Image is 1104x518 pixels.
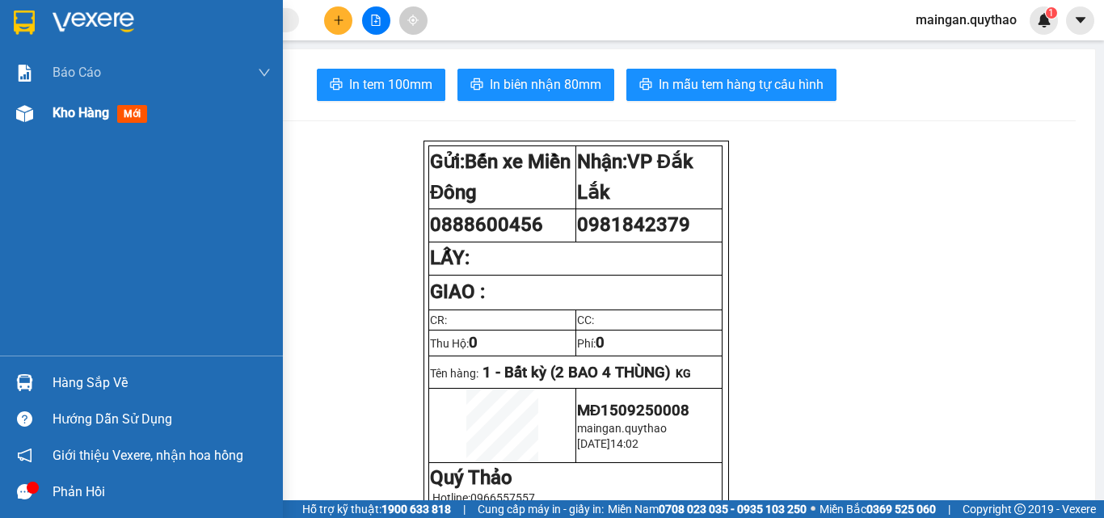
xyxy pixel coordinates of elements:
div: Hàng sắp về [53,371,271,395]
span: 0 [596,334,605,352]
span: 0888600456 [430,213,543,236]
span: In mẫu tem hàng tự cấu hình [659,74,824,95]
strong: LẤY: [430,246,470,269]
span: message [17,484,32,499]
div: 380.000 [12,85,129,104]
span: VP Đắk Lắk [577,150,693,204]
div: 0981842379 [138,53,251,75]
span: aim [407,15,419,26]
span: KG [676,367,691,380]
span: Hỗ trợ kỹ thuật: [302,500,451,518]
span: copyright [1014,503,1026,515]
td: Thu Hộ: [429,330,576,356]
span: 1 [1048,7,1054,19]
span: caret-down [1073,13,1088,27]
span: plus [333,15,344,26]
span: mới [117,105,147,123]
span: file-add [370,15,381,26]
strong: Quý Thảo [430,466,512,489]
img: logo-vxr [14,11,35,35]
span: Cung cấp máy in - giấy in: [478,500,604,518]
strong: 1900 633 818 [381,503,451,516]
td: CR: [429,310,576,330]
span: Kho hàng [53,105,109,120]
span: 0966557557 [470,491,535,504]
div: Bến xe Miền Đông [14,14,127,53]
span: Nhận: [138,15,177,32]
button: printerIn biên nhận 80mm [457,69,614,101]
td: CC: [575,310,723,330]
div: 0888600456 [14,53,127,75]
span: | [463,500,466,518]
button: aim [399,6,428,35]
span: MĐ1509250008 [577,402,689,419]
span: Miền Nam [608,500,807,518]
strong: Nhận: [577,150,693,204]
span: 0 [469,334,478,352]
button: printerIn tem 100mm [317,69,445,101]
span: 14:02 [610,437,638,450]
span: Bến xe Miền Đông [430,150,571,204]
strong: Gửi: [430,150,571,204]
span: In biên nhận 80mm [490,74,601,95]
span: Báo cáo [53,62,101,82]
div: Phản hồi [53,480,271,504]
span: printer [470,78,483,93]
span: [DATE] [577,437,610,450]
span: Hotline: [432,491,535,504]
button: printerIn mẫu tem hàng tự cấu hình [626,69,836,101]
span: Giới thiệu Vexere, nhận hoa hồng [53,445,243,465]
div: Tên hàng: 2 BAO 4 THÙNG ( : 1 ) [14,114,251,154]
span: Gửi: [14,15,39,32]
div: Hướng dẫn sử dụng [53,407,271,432]
span: ⚪️ [811,506,815,512]
span: maingan.quythao [577,422,667,435]
button: plus [324,6,352,35]
strong: 0708 023 035 - 0935 103 250 [659,503,807,516]
strong: 0369 525 060 [866,503,936,516]
img: warehouse-icon [16,374,33,391]
span: CR : [12,86,37,103]
img: solution-icon [16,65,33,82]
span: In tem 100mm [349,74,432,95]
span: printer [639,78,652,93]
span: printer [330,78,343,93]
img: icon-new-feature [1037,13,1051,27]
span: 1 - Bất kỳ (2 BAO 4 THÙNG) [482,364,671,381]
img: warehouse-icon [16,105,33,122]
span: down [258,66,271,79]
sup: 1 [1046,7,1057,19]
span: maingan.quythao [903,10,1030,30]
div: VP Đắk Lắk [138,14,251,53]
span: | [948,500,950,518]
span: notification [17,448,32,463]
span: Miền Bắc [820,500,936,518]
strong: GIAO : [430,280,485,303]
td: Phí: [575,330,723,356]
button: caret-down [1066,6,1094,35]
button: file-add [362,6,390,35]
p: Tên hàng: [430,364,721,381]
span: question-circle [17,411,32,427]
span: 0981842379 [577,213,690,236]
